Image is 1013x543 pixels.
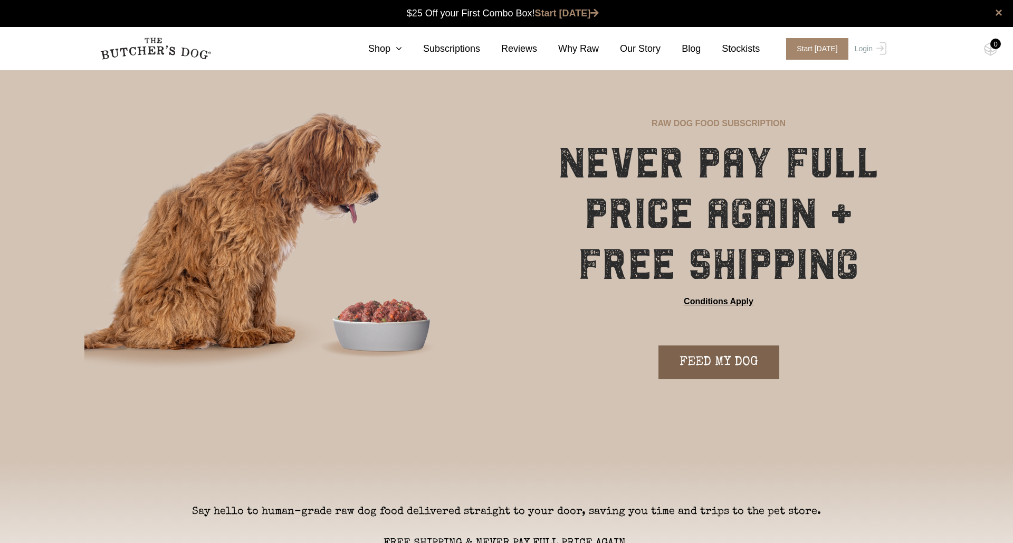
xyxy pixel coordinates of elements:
img: blaze-subscription-hero [84,69,504,419]
h1: NEVER PAY FULL PRICE AGAIN + FREE SHIPPING [535,138,902,290]
a: Conditions Apply [684,295,753,308]
a: Login [852,38,886,60]
a: Why Raw [537,42,599,56]
a: close [995,6,1002,19]
a: Start [DATE] [776,38,852,60]
a: Reviews [480,42,537,56]
a: Blog [661,42,701,56]
a: Shop [347,42,402,56]
a: Subscriptions [402,42,480,56]
div: 0 [990,39,1001,49]
p: RAW DOG FOOD SUBSCRIPTION [652,117,786,130]
span: Start [DATE] [786,38,848,60]
img: TBD_Cart-Empty.png [984,42,997,56]
a: Our Story [599,42,661,56]
a: Start [DATE] [535,8,599,18]
a: Stockists [701,42,760,56]
a: FEED MY DOG [658,345,779,379]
